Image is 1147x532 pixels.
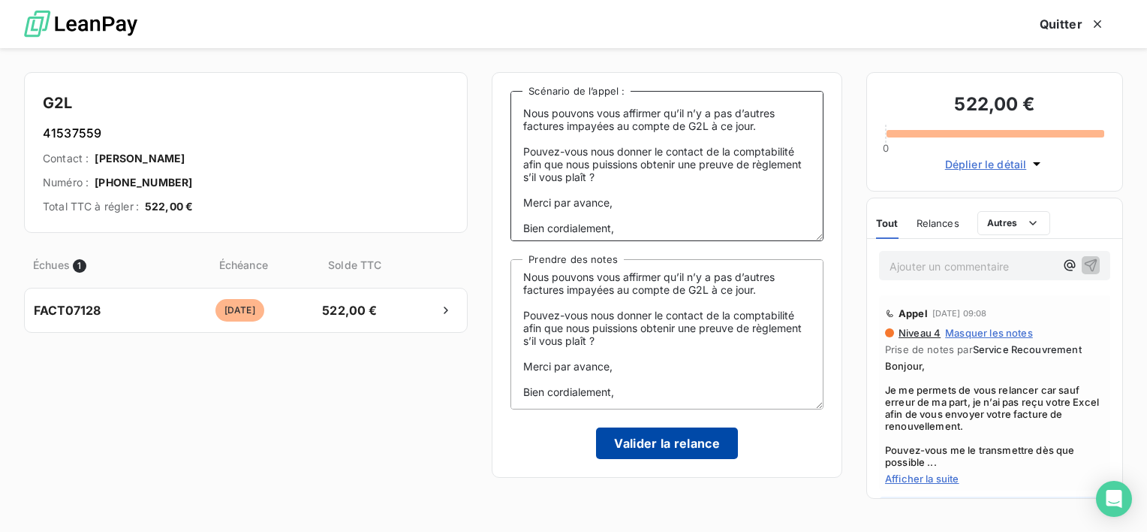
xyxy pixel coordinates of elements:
[897,327,941,339] span: Niveau 4
[510,91,823,241] textarea: Nous pouvons vous affirmer qu’il n’y a pas d’autres factures impayées au compte de G2L à ce jour....
[43,124,449,142] h6: 41537559
[596,428,738,459] button: Valider la relance
[977,211,1050,235] button: Autres
[941,156,1049,173] button: Déplier le détail
[885,343,1104,355] span: Prise de notes par
[145,199,193,214] span: 522,00 €
[876,217,899,229] span: Tout
[945,156,1027,172] span: Déplier le détail
[315,257,394,273] span: Solde TTC
[883,142,889,154] span: 0
[95,175,192,190] span: [PHONE_NUMBER]
[43,199,139,214] span: Total TTC à régler :
[33,257,70,273] span: Échues
[510,259,823,410] textarea: Bonjour, Nous pouvons vous affirmer qu’il n’y a pas d’autres factures impayées au compte de G2L à...
[174,257,312,273] span: Échéance
[43,175,89,190] span: Numéro :
[885,91,1104,121] h3: 522,00 €
[917,217,959,229] span: Relances
[34,301,101,319] span: FACT07128
[945,327,1033,339] span: Masquer les notes
[932,309,987,318] span: [DATE] 09:08
[899,307,928,319] span: Appel
[1096,481,1132,517] div: Open Intercom Messenger
[43,91,449,115] h4: G2L
[885,360,1104,468] span: Bonjour, Je me permets de vous relancer car sauf erreur de ma part, je n’ai pas reçu votre Excel ...
[310,301,389,319] span: 522,00 €
[95,151,185,166] span: [PERSON_NAME]
[885,473,1104,485] span: Afficher la suite
[43,151,89,166] span: Contact :
[24,4,137,45] img: logo LeanPay
[1022,8,1123,40] button: Quitter
[73,259,86,273] span: 1
[215,299,264,322] span: [DATE]
[973,343,1082,355] span: Service Recouvrement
